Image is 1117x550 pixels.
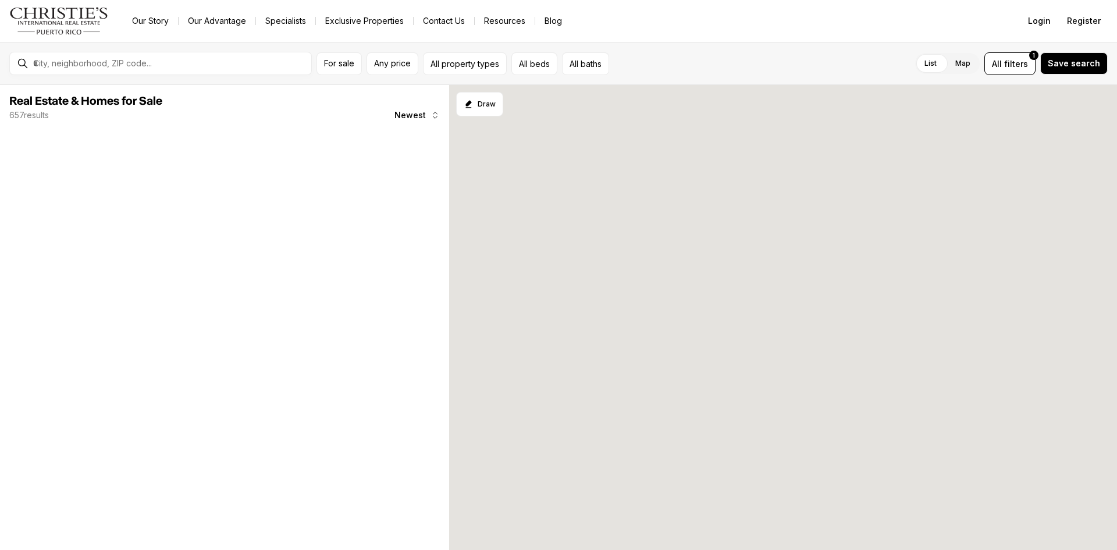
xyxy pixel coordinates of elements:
img: logo [9,7,109,35]
a: Our Advantage [179,13,255,29]
button: Start drawing [456,92,503,116]
button: Save search [1040,52,1108,74]
a: Exclusive Properties [316,13,413,29]
span: 1 [1033,51,1035,60]
span: Login [1028,16,1051,26]
label: Map [946,53,980,74]
button: Contact Us [414,13,474,29]
button: For sale [316,52,362,75]
span: Save search [1048,59,1100,68]
span: Any price [374,59,411,68]
button: Any price [367,52,418,75]
span: Register [1067,16,1101,26]
button: Register [1060,9,1108,33]
button: Login [1021,9,1058,33]
button: Allfilters1 [984,52,1036,75]
span: Real Estate & Homes for Sale [9,95,162,107]
button: All baths [562,52,609,75]
a: Our Story [123,13,178,29]
label: List [915,53,946,74]
a: Blog [535,13,571,29]
p: 657 results [9,111,49,120]
span: filters [1004,58,1028,70]
a: Specialists [256,13,315,29]
button: All beds [511,52,557,75]
button: All property types [423,52,507,75]
a: Resources [475,13,535,29]
button: Newest [387,104,447,127]
span: Newest [394,111,426,120]
span: For sale [324,59,354,68]
span: All [992,58,1002,70]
